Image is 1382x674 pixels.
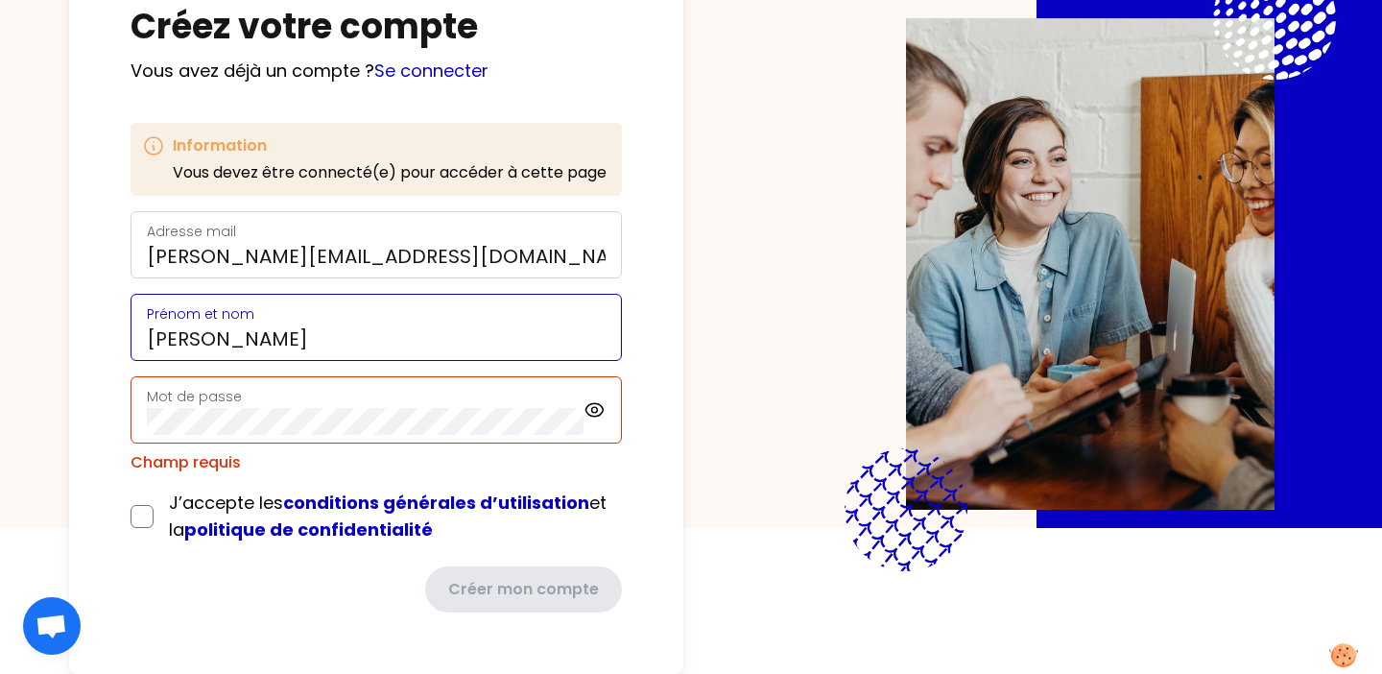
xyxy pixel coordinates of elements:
p: Vous avez déjà un compte ? [131,58,622,84]
span: J’accepte les et la [169,491,607,542]
label: Mot de passe [147,387,242,406]
label: Prénom et nom [147,304,254,324]
p: Vous devez être connecté(e) pour accéder à cette page [173,161,607,184]
a: Se connecter [374,59,488,83]
h1: Créez votre compte [131,8,622,46]
img: Description [906,18,1275,510]
label: Adresse mail [147,222,236,241]
div: Ouvrir le chat [23,597,81,655]
button: Créer mon compte [425,566,622,613]
div: Champ requis [131,451,622,474]
h3: Information [173,134,607,157]
a: politique de confidentialité [184,518,433,542]
a: conditions générales d’utilisation [283,491,589,515]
